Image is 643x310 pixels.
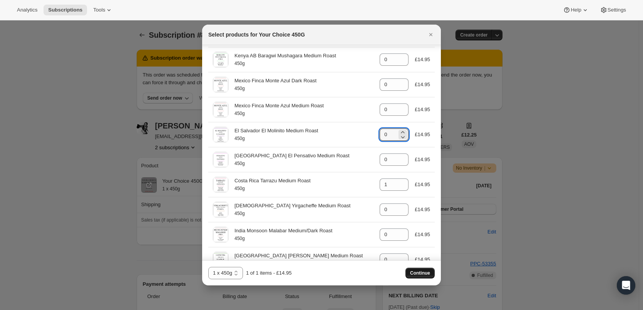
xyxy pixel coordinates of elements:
small: 450g [234,86,245,91]
button: Help [558,5,593,15]
button: Settings [595,5,631,15]
span: Analytics [17,7,37,13]
span: Continue [410,270,430,276]
div: Costa Rica Tarrazu Medium Roast [234,177,373,185]
small: 450g [234,61,245,66]
small: 450g [234,236,245,241]
small: 450g [234,211,245,216]
h2: Select products for Your Choice 450G [208,31,305,38]
div: £14.95 [415,56,430,63]
span: Subscriptions [48,7,82,13]
div: [DEMOGRAPHIC_DATA] Yirgacheffe Medium Roast [234,202,373,210]
div: £14.95 [415,206,430,213]
button: Analytics [12,5,42,15]
small: 450g [234,161,245,166]
div: £14.95 [415,231,430,238]
img: 450g [213,152,228,167]
span: Help [571,7,581,13]
span: Settings [608,7,626,13]
div: 1 of 1 items - £14.95 [246,269,292,277]
img: 450g [213,102,228,117]
div: £14.95 [415,131,430,138]
img: 450g [213,252,228,267]
button: Close [425,29,436,40]
img: 450g [213,177,228,192]
img: 450g [213,77,228,92]
div: Mexico Finca Monte Azul Dark Roast [234,77,373,85]
div: £14.95 [415,156,430,163]
button: Tools [89,5,117,15]
div: Mexico Finca Monte Azul Medium Roast [234,102,373,110]
img: 450g [213,202,228,217]
img: 450g [213,52,228,67]
div: [GEOGRAPHIC_DATA] El Pensativo Medium Roast [234,152,373,160]
div: £14.95 [415,81,430,88]
div: £14.95 [415,181,430,188]
img: 450g [213,227,228,242]
img: 450g [213,127,228,142]
div: El Salvador El Molinito Medium Roast [234,127,373,135]
div: Open Intercom Messenger [617,276,635,295]
div: Kenya AB Baragwi Mushagara Medium Roast [234,52,373,60]
small: 450g [234,136,245,141]
button: Continue [405,268,435,278]
div: £14.95 [415,106,430,113]
div: [GEOGRAPHIC_DATA] [PERSON_NAME] Medium Roast [234,252,373,260]
small: 450g [234,186,245,191]
div: £14.95 [415,256,430,263]
button: Subscriptions [44,5,87,15]
span: Tools [93,7,105,13]
small: 450g [234,111,245,116]
div: India Monsoon Malabar Medium/Dark Roast [234,227,373,235]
